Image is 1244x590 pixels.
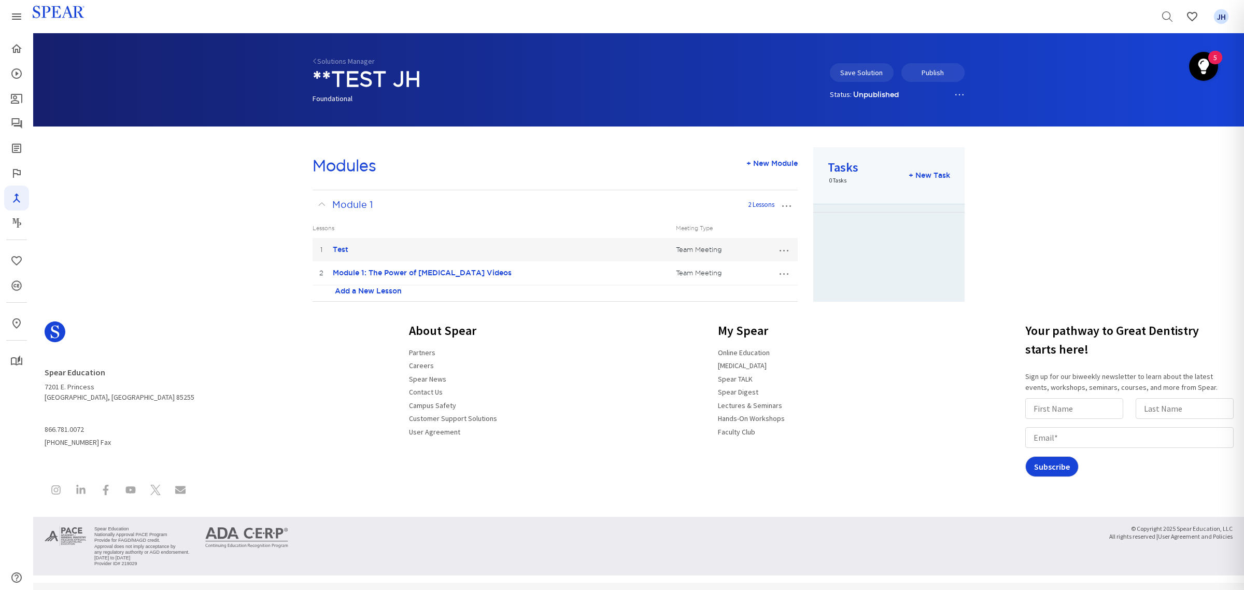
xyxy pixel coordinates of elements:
a: … [954,86,965,102]
li: Nationally Approval PACE Program [94,532,190,538]
span: Foundational [313,94,352,103]
li: Approval does not imply acceptance by [94,544,190,550]
th: Meeting Type [673,219,770,238]
a: Masters Program [4,210,29,235]
h3: My Spear [712,317,791,344]
span: Status: [830,90,852,99]
a: Online Education [712,344,776,361]
a: Test [333,245,348,254]
a: Module 12 Lessons [313,193,775,217]
input: First Name [1025,398,1123,419]
svg: Spear Logo [45,321,65,342]
span: Module 1 [332,200,373,209]
td: 1 [313,238,330,261]
a: Faculty Club [712,423,761,441]
a: Search [1155,4,1180,29]
button: … [775,196,798,213]
img: Approved PACE Program Provider [45,525,86,547]
a: Spear Logo [45,317,194,355]
button: … [772,241,795,258]
h3: About Spear [403,317,503,344]
li: Provider ID# 219029 [94,561,190,567]
a: Campus Safety [403,397,462,414]
a: Spear Education [45,363,111,382]
a: Contact Spear Education [169,479,192,504]
input: Last Name [1136,398,1234,419]
td: Team Meeting [673,238,770,261]
a: 866.781.0072 [45,421,90,439]
a: Courses [4,61,29,86]
button: … [772,264,795,281]
a: Patient Education [4,86,29,111]
a: My Study Club [4,349,29,374]
span: [PHONE_NUMBER] Fax [45,421,194,447]
h3: Your pathway to Great Dentistry starts here! [1025,317,1238,363]
th: Lessons [313,219,673,238]
button: Publish [901,63,965,82]
a: Solutions Manager [313,57,375,66]
li: Spear Education [94,526,190,532]
a: User Agreement [403,423,466,441]
a: Contact Us [403,383,449,401]
a: Favorites [1180,4,1205,29]
a: Home [4,36,29,61]
a: Spear Products [4,4,29,29]
a: CE Credits [4,273,29,298]
li: [DATE] to [DATE] [94,555,190,561]
li: any regulatory authority or AGD endorsement. [94,550,190,555]
input: Subscribe [1025,456,1079,477]
a: Navigator Pro [4,186,29,210]
button: Open Resource Center, 5 new notifications [1189,52,1218,81]
small: © Copyright 2025 Spear Education, LLC All rights reserved | [1109,525,1233,541]
a: Lectures & Seminars [712,397,788,414]
a: [MEDICAL_DATA] [712,357,773,374]
strong: Unpublished [853,90,899,99]
a: Spear News [403,370,453,388]
p: Sign up for our biweekly newsletter to learn about the latest events, workshops, seminars, course... [1025,371,1238,393]
a: In-Person & Virtual [4,311,29,336]
a: Favorites [1209,4,1234,29]
a: Spear Education on X [144,479,167,504]
a: Partners [403,344,442,361]
div: 5 [1213,58,1217,71]
p: 0 Tasks [828,177,858,185]
a: Spear Digest [712,383,765,401]
a: Spear Education on Instagram [45,479,67,504]
a: Hands-On Workshops [712,410,791,427]
button: Save Solution [830,63,894,82]
a: Faculty Club Elite [4,161,29,186]
input: Email* [1025,427,1234,448]
a: Spear Education on YouTube [119,479,142,504]
h2: Modules [313,158,376,174]
a: Careers [403,357,440,374]
a: Add a New Lesson [335,286,402,296]
a: Module 1: The Power of [MEDICAL_DATA] Videos [333,269,512,277]
a: Help [4,565,29,590]
a: Spear Digest [4,136,29,161]
a: Favorites [4,248,29,273]
address: 7201 E. Princess [GEOGRAPHIC_DATA], [GEOGRAPHIC_DATA] 85255 [45,363,194,402]
span: + New Module [746,159,798,167]
span: JH [1214,9,1229,24]
li: Provide for FAGD/MAGD credit. [94,538,190,543]
img: ADA CERP Continuing Education Recognition Program [205,527,288,548]
a: Spear Talk [4,111,29,136]
td: 2 [313,261,330,285]
a: Spear Education on LinkedIn [69,479,92,504]
a: Spear Education on Facebook [94,479,117,504]
td: Team Meeting [673,261,770,285]
h3: Tasks [828,161,858,174]
div: 2 Lessons [748,200,774,210]
a: Spear TALK [712,370,759,388]
a: User Agreement and Policies [1158,530,1233,542]
a: Customer Support Solutions [403,410,503,427]
div: + New Task [909,170,950,180]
